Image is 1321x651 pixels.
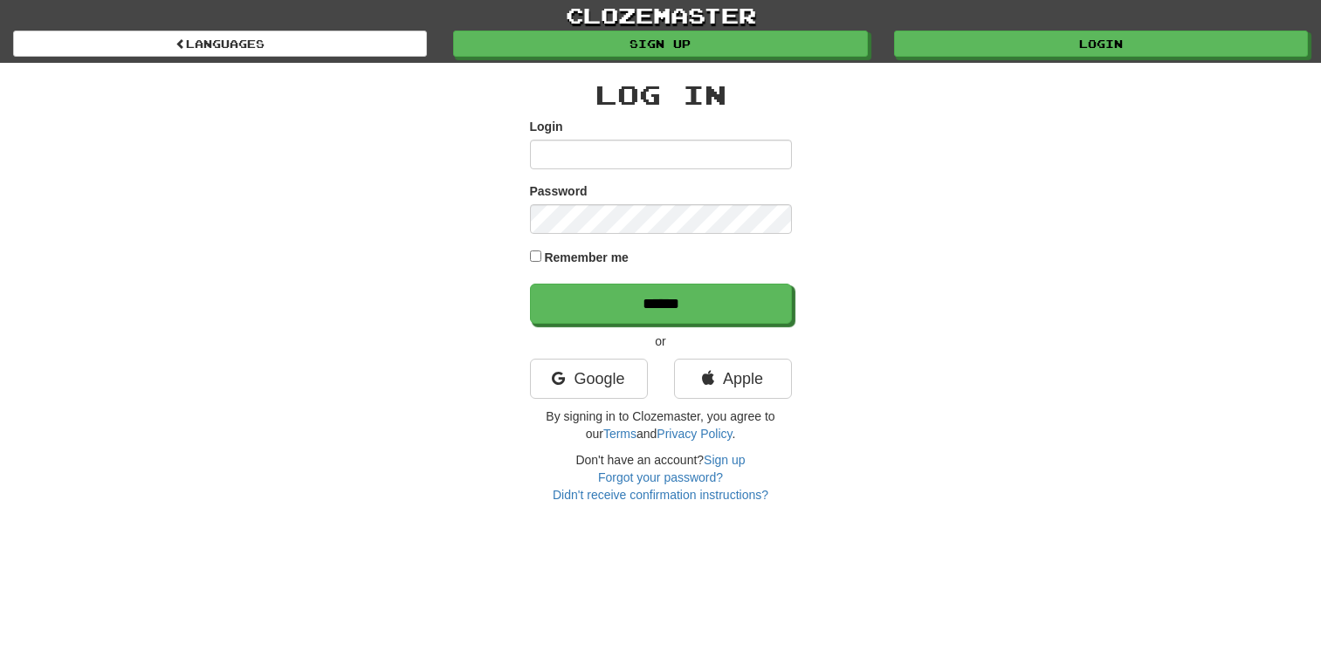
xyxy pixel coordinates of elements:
[530,118,563,135] label: Login
[553,488,768,502] a: Didn't receive confirmation instructions?
[657,427,732,441] a: Privacy Policy
[530,182,588,200] label: Password
[674,359,792,399] a: Apple
[704,453,745,467] a: Sign up
[13,31,427,57] a: Languages
[894,31,1308,57] a: Login
[530,80,792,109] h2: Log In
[530,451,792,504] div: Don't have an account?
[598,470,723,484] a: Forgot your password?
[603,427,636,441] a: Terms
[453,31,867,57] a: Sign up
[530,359,648,399] a: Google
[530,408,792,442] p: By signing in to Clozemaster, you agree to our and .
[544,249,629,266] label: Remember me
[530,332,792,350] p: or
